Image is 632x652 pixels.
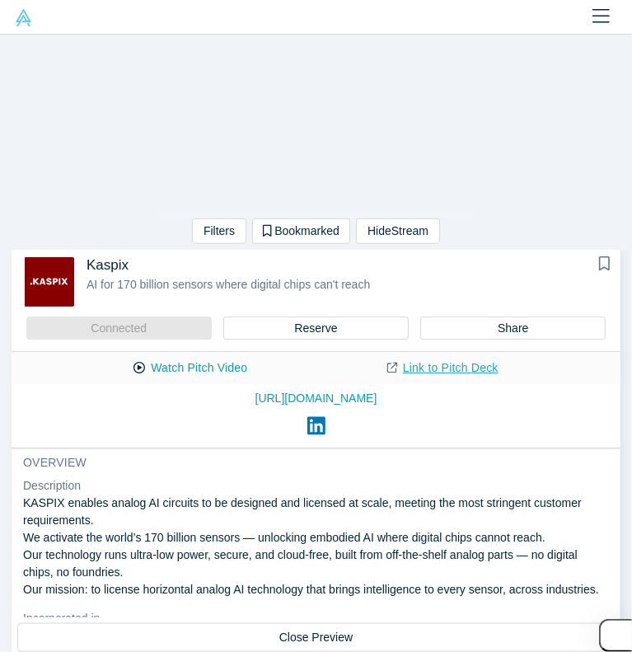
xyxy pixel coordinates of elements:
button: Connected [26,317,212,340]
img: Kaspix's Logo [23,257,75,307]
p: KASPIX enables analog AI circuits to be designed and licensed at scale, meeting the most stringen... [23,495,609,598]
a: Link to Pitch Deck [370,354,516,382]
button: Bookmark [594,256,616,275]
dt: Incorporated in [23,610,609,627]
img: Alchemist Vault Logo [15,9,32,26]
button: Watch Pitch Video [116,354,265,382]
button: HideStream [356,218,439,244]
button: Share [420,317,606,340]
button: KaspixAI for 170 billion sensors where digital chips can't reachBookmark [12,247,620,317]
button: Reserve [223,317,409,340]
button: Filters [192,218,246,244]
button: Bookmarked [252,218,351,244]
h3: overview [23,454,586,471]
span: AI for 170 billion sensors where digital chips can't reach [87,278,370,291]
span: Kaspix [87,256,129,274]
iframe: Alchemist Class XL Demo Day: Vault [158,35,475,213]
a: [URL][DOMAIN_NAME] [23,390,609,407]
dt: Description [23,477,609,495]
button: Close Preview [17,623,615,652]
